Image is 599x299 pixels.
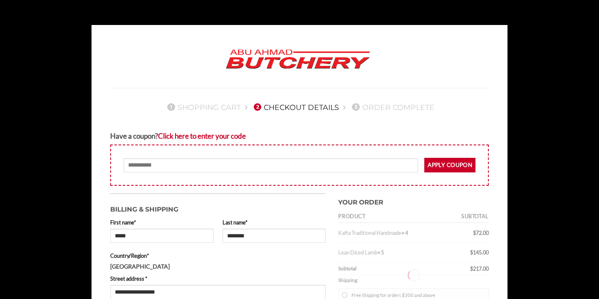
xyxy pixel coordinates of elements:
label: Street address [110,274,326,283]
a: Enter your coupon code [158,132,246,140]
strong: [GEOGRAPHIC_DATA] [110,263,170,270]
a: 1Shopping Cart [165,103,241,112]
a: 2Checkout details [251,103,339,112]
div: Have a coupon? [110,130,489,142]
label: First name [110,218,214,227]
label: Last name [223,218,326,227]
bdi: 217.00 [470,265,489,272]
h3: Your order [338,193,489,208]
bdi: 72.00 [473,229,489,236]
span: 1 [167,103,175,111]
img: Abu Ahmad Butchery [219,44,377,75]
button: Apply coupon [424,158,475,172]
label: Country/Region [110,252,326,260]
h3: Billing & Shipping [110,200,326,215]
span: 2 [254,103,261,111]
nav: Checkout steps [110,96,489,118]
bdi: 145.00 [470,249,489,256]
